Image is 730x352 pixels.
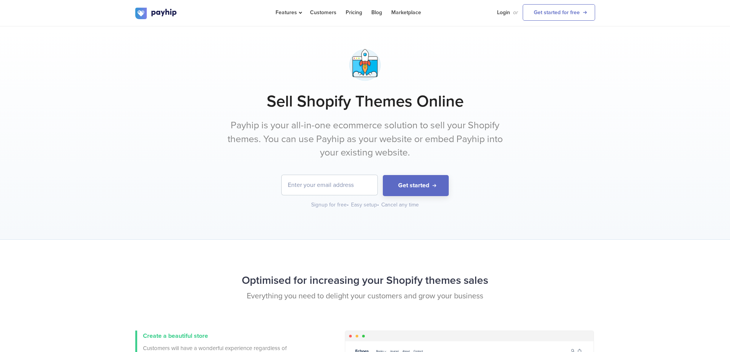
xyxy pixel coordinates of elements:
[143,332,208,340] span: Create a beautiful store
[346,46,384,84] img: app-launch-meat5lrvmxc07mbv4fvvrf5.png
[221,119,509,160] p: Payhip is your all-in-one ecommerce solution to sell your Shopify themes. You can use Payhip as y...
[135,8,177,19] img: logo.svg
[523,4,595,21] a: Get started for free
[383,175,449,196] button: Get started
[347,201,349,208] span: •
[282,175,377,195] input: Enter your email address
[135,270,595,291] h2: Optimised for increasing your Shopify themes sales
[311,201,349,209] div: Signup for free
[135,92,595,111] h1: Sell Shopify Themes Online
[381,201,419,209] div: Cancel any time
[377,201,379,208] span: •
[135,291,595,302] p: Everything you need to delight your customers and grow your business
[276,9,301,16] span: Features
[351,201,380,209] div: Easy setup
